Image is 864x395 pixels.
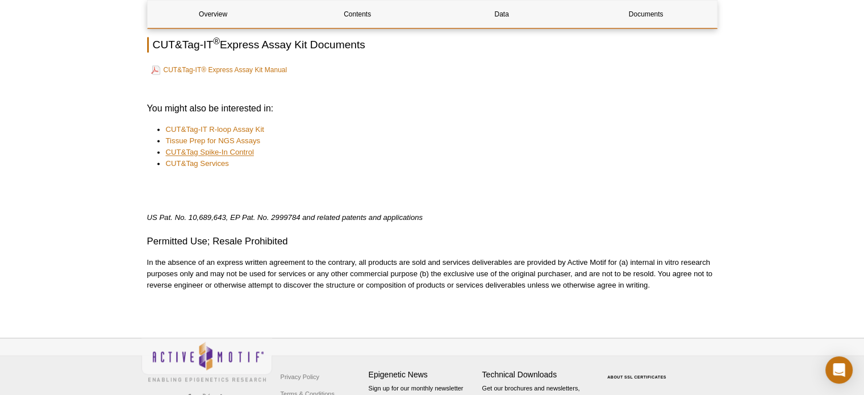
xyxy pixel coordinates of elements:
[166,158,229,169] a: CUT&Tag Services
[147,257,717,291] p: In the absence of an express written agreement to the contrary, all products are sold and service...
[278,368,322,385] a: Privacy Policy
[151,63,287,77] a: CUT&Tag-IT® Express Assay Kit Manual
[436,1,567,28] a: Data
[581,1,712,28] a: Documents
[607,375,666,379] a: ABOUT SSL CERTIFICATES
[147,235,717,248] h3: Permitted Use; Resale Prohibited
[825,356,853,384] div: Open Intercom Messenger
[166,147,254,158] a: CUT&Tag Spike-In Control
[141,338,272,384] img: Active Motif,
[213,36,220,46] sup: ®
[369,369,477,379] h4: Epigenetic News
[596,358,681,383] table: Click to Verify - This site chose Symantec SSL for secure e-commerce and confidential communicati...
[166,124,264,135] a: CUT&Tag-IT R-loop Assay Kit
[147,213,423,222] em: US Pat. No. 10,689,643, EP Pat. No. 2999784 and related patents and applications
[147,102,717,115] h3: You might also be interested in:
[482,369,590,379] h4: Technical Downloads
[166,135,261,147] a: Tissue Prep for NGS Assays
[292,1,423,28] a: Contents
[147,37,717,52] h2: CUT&Tag-IT Express Assay Kit Documents
[148,1,279,28] a: Overview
